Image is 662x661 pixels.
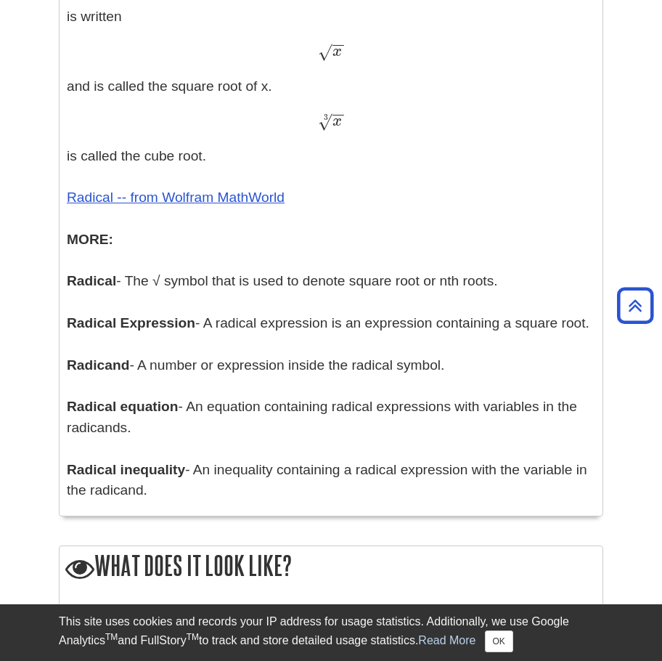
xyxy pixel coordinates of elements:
[67,399,179,414] b: Radical equation
[60,546,602,588] h2: What does it look like?
[612,296,658,315] a: Back to Top
[67,357,129,373] b: Radicand
[318,42,332,62] span: √
[485,630,513,652] button: Close
[318,112,332,131] span: √
[187,632,199,642] sup: TM
[67,315,195,330] b: Radical Expression
[67,462,185,477] b: Radical inequality
[67,273,116,288] b: Radical
[332,113,342,129] span: x
[105,632,118,642] sup: TM
[332,44,342,60] span: x
[59,613,603,652] div: This site uses cookies and records your IP address for usage statistics. Additionally, we use Goo...
[67,190,285,205] a: Radical -- from Wolfram MathWorld
[324,113,328,122] span: 3
[418,634,475,646] a: Read More
[67,232,113,247] b: MORE:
